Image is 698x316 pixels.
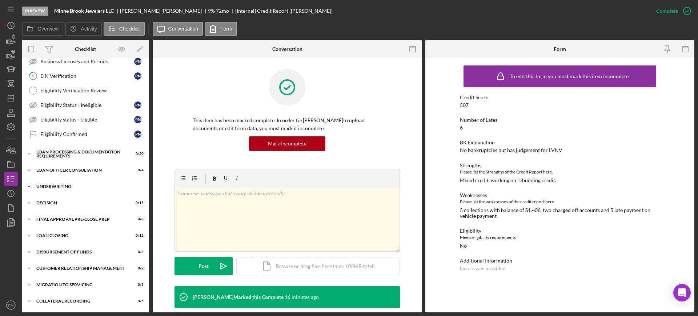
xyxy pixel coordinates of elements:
label: Overview [37,26,59,32]
div: Eligibility status - Eligible [40,117,134,123]
div: Collateral Recording [36,299,125,303]
label: Form [220,26,232,32]
div: 0 / 12 [131,233,144,238]
button: Form [205,22,237,36]
div: 0 / 20 [131,152,144,156]
b: Minne Brook Jewelers LLC [54,8,114,14]
div: Meets eligibility requirements [460,234,660,241]
div: Final Approval Pre-Close Prep [36,217,125,221]
div: [PERSON_NAME] [PERSON_NAME] [120,8,208,14]
a: Eligibility status - EligiblePN [25,112,145,127]
div: Eligibility Status - Ineligible [40,102,134,108]
div: Eligibility Confirmed [40,131,134,137]
div: 0 / 4 [131,168,144,172]
button: Post [174,257,233,275]
div: Eligibility [460,228,660,234]
button: Complete [649,4,694,18]
a: Eligibility ConfirmedPN [25,127,145,141]
div: Strengths [460,163,660,168]
div: Number of Lates [460,117,660,123]
div: No [460,243,467,249]
div: 507 [460,102,469,108]
div: Credit Score [460,95,660,100]
time: 2025-10-07 20:38 [285,294,319,300]
a: 9EIN VerificationPN [25,69,145,83]
div: Disbursement of Funds [36,250,125,254]
div: EIN Verification [40,73,134,79]
a: Eligibility Status - IneligiblePN [25,98,145,112]
div: 5 collections with balance of S1,406, two charged off accounts and 5 late payment on vehicle paym... [460,207,660,219]
div: Migration to Servicing [36,283,125,287]
div: No bankruptcies but has judgement for LVNV [460,147,562,153]
div: P N [134,116,141,123]
div: 0 / 15 [131,201,144,205]
div: Conversation [272,46,302,52]
div: No answer provided [460,265,506,271]
div: Loan Closing [36,233,125,238]
div: 0 / 8 [131,217,144,221]
div: Additional Information [460,258,660,264]
a: Business Licenses and PermitsPN [25,54,145,69]
div: 0 / 3 [131,283,144,287]
div: Decision [36,201,125,205]
div: 72 mo [216,8,229,14]
div: 0 / 5 [131,299,144,303]
div: Mixed credit, working on rebuilding credit. [460,177,556,183]
div: [Internal] Credit Report ([PERSON_NAME]) [235,8,333,14]
button: Checklist [104,22,145,36]
button: Mark Incomplete [249,136,325,151]
p: This item has been marked complete. In order for [PERSON_NAME] to upload documents or edit form d... [193,116,382,133]
div: P N [134,72,141,80]
label: Conversation [168,26,198,32]
label: Checklist [119,26,140,32]
div: [PERSON_NAME] Marked this Complete [193,294,284,300]
div: Customer Relationship Management [36,266,125,271]
div: Open Intercom Messenger [673,284,691,301]
div: 0 / 4 [131,250,144,254]
label: Activity [81,26,97,32]
div: P N [134,131,141,138]
div: Complete [656,4,678,18]
div: Loan Processing & Documentation Requirements [36,150,125,158]
div: Mark Incomplete [268,136,306,151]
div: 0 / 2 [131,266,144,271]
div: Checklist [75,46,96,52]
div: To edit this form you must mark this item incomplete [510,73,629,79]
tspan: 9 [32,73,35,78]
button: Overview [22,22,63,36]
button: Conversation [153,22,203,36]
div: Please list the Strengths of the Credit Report here. [460,168,660,176]
div: Post [198,257,209,275]
div: 6 [460,125,463,131]
div: Please list the weaknesses of the credit report here [460,198,660,205]
div: Underwriting [36,184,140,189]
div: Business Licenses and Permits [40,59,134,64]
text: RM [8,303,14,307]
button: RM [4,298,18,312]
div: BK Explanation [460,140,660,145]
div: Loan Officer Consultation [36,168,125,172]
div: P N [134,101,141,109]
a: Eligibility Verification Review [25,83,145,98]
div: Form [554,46,566,52]
div: In Review [22,7,48,16]
button: Activity [65,22,101,36]
div: Eligibility Verification Review [40,88,145,93]
div: Weaknesses [460,192,660,198]
div: 9 % [208,8,215,14]
div: P N [134,58,141,65]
